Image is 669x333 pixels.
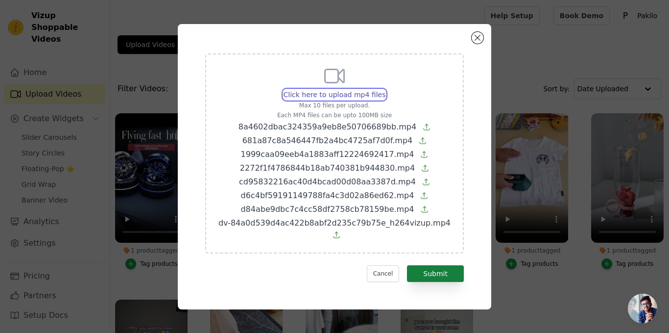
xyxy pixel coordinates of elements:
[367,265,400,282] button: Cancel
[284,91,386,99] span: Click here to upload mp4 files
[239,122,416,131] span: 8a4602dbac324359a9eb8e50706689bb.mp4
[240,163,415,173] span: 2272f1f4786844b18ab740381b944830.mp4
[239,177,416,186] span: cd95832216ac40d4bcad00d08aa3387d.mp4
[218,218,451,228] span: dv-84a0d539d4ac422b8abf2d235c79b75e_h264vizup.mp4
[241,191,414,200] span: d6c4bf59191149788fa4c3d02a86ed62.mp4
[241,150,414,159] span: 1999caa09eeb4a1883aff12224692417.mp4
[240,205,414,214] span: d84abe9dbc7c4cc58df2758cb78159be.mp4
[242,136,413,145] span: 681a87c8a546447fb2a4bc4725af7d0f.mp4
[218,102,451,109] p: Max 10 files per upload.
[407,265,464,282] button: Submit
[628,294,657,323] div: Open chat
[218,111,451,119] p: Each MP4 files can be upto 100MB size
[472,32,483,44] button: Close modal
